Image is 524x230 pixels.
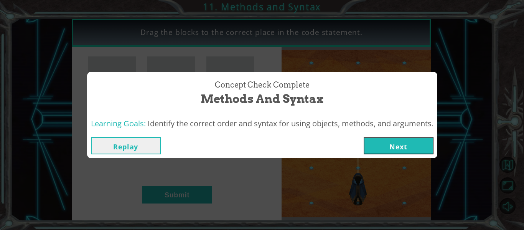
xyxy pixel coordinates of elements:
[148,118,433,129] span: Identify the correct order and syntax for using objects, methods, and arguments.
[91,118,146,129] span: Learning Goals:
[215,79,310,91] span: Concept Check Complete
[201,91,323,107] span: Methods and Syntax
[364,137,433,154] button: Next
[91,137,161,154] button: Replay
